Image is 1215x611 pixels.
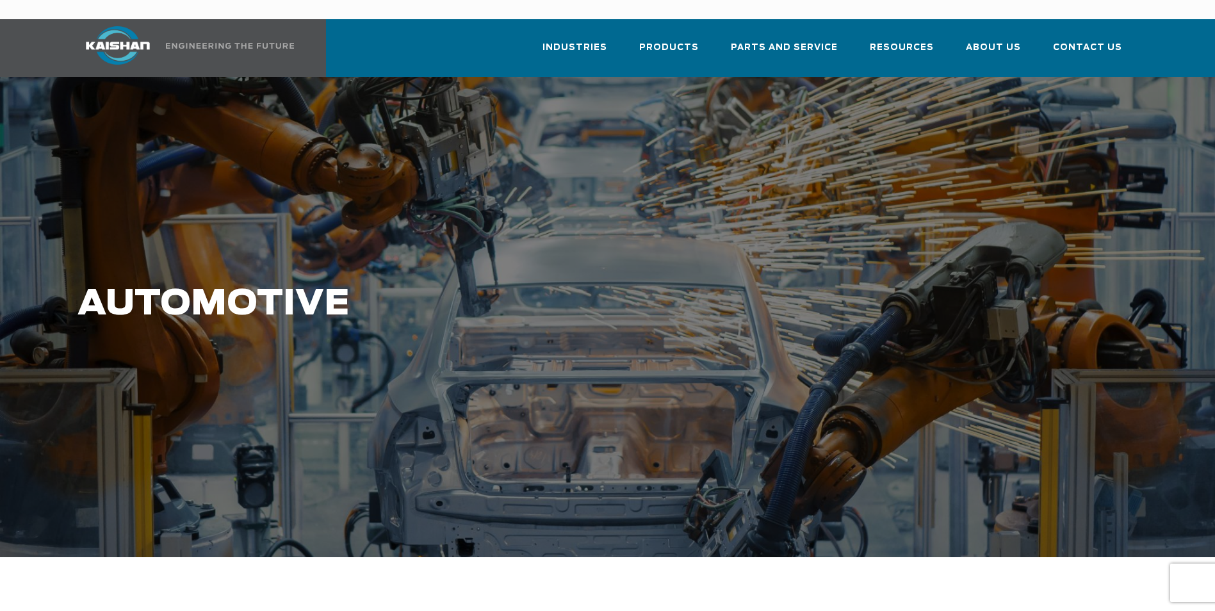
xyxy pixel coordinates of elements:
img: kaishan logo [70,26,166,65]
img: Engineering the future [166,43,294,49]
span: About Us [966,40,1021,55]
h1: Automotive [77,284,959,324]
a: Resources [870,31,934,74]
span: Parts and Service [731,40,838,55]
span: Industries [542,40,607,55]
a: Kaishan USA [70,19,297,77]
a: Parts and Service [731,31,838,74]
a: Industries [542,31,607,74]
a: About Us [966,31,1021,74]
a: Contact Us [1053,31,1122,74]
span: Products [639,40,699,55]
span: Resources [870,40,934,55]
span: Contact Us [1053,40,1122,55]
a: Products [639,31,699,74]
